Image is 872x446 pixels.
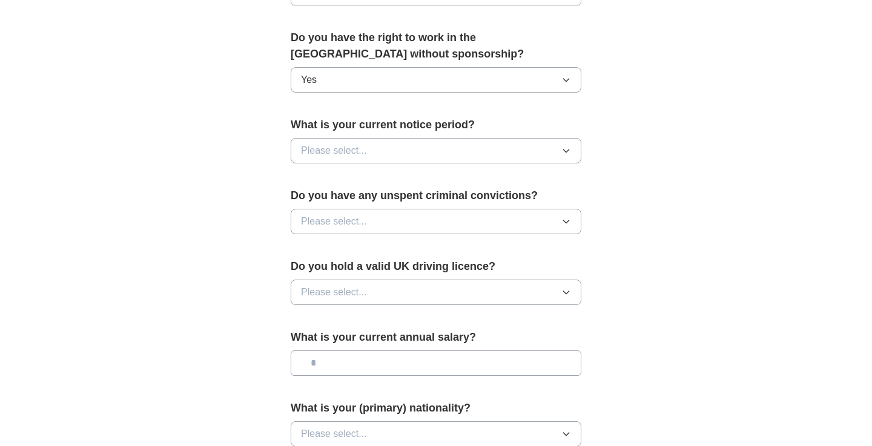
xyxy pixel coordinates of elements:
span: Please select... [301,214,367,229]
span: Please select... [301,285,367,300]
button: Yes [291,67,581,93]
label: What is your current notice period? [291,117,581,133]
span: Please select... [301,143,367,158]
button: Please select... [291,280,581,305]
span: Please select... [301,427,367,441]
label: What is your (primary) nationality? [291,400,581,416]
span: Yes [301,73,317,87]
button: Please select... [291,209,581,234]
button: Please select... [291,138,581,163]
label: Do you hold a valid UK driving licence? [291,258,581,275]
label: Do you have any unspent criminal convictions? [291,188,581,204]
label: What is your current annual salary? [291,329,581,346]
label: Do you have the right to work in the [GEOGRAPHIC_DATA] without sponsorship? [291,30,581,62]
